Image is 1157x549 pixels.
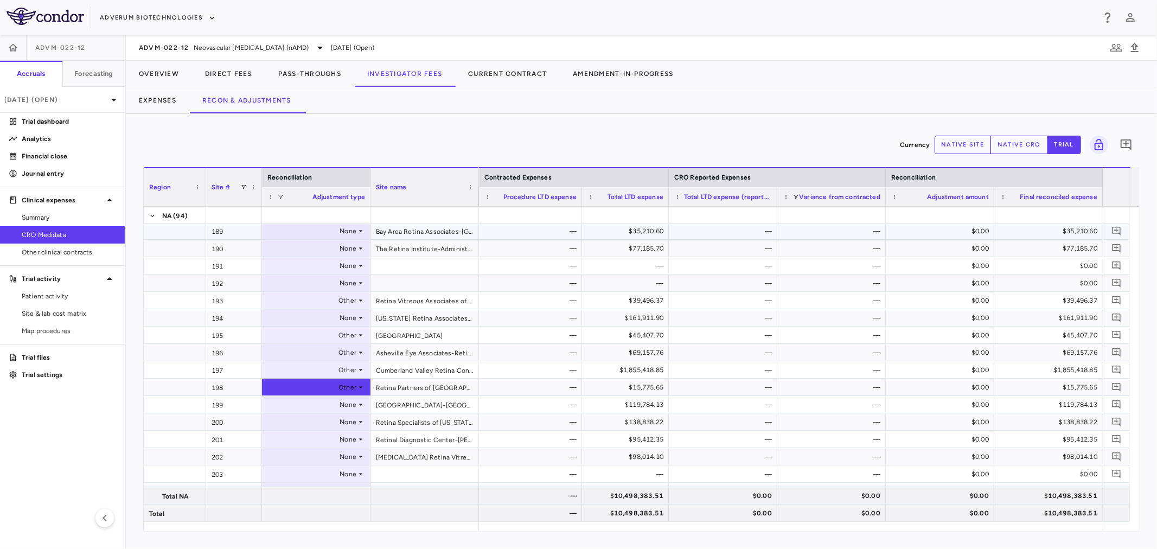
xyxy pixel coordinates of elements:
span: ADVM-022-12 [35,43,86,52]
p: [DATE] (Open) [4,95,107,105]
div: — [787,257,880,274]
div: Other [272,327,356,344]
div: $1,855,418.85 [1004,361,1097,379]
div: $0.00 [896,327,989,344]
div: $138,838.22 [592,413,663,431]
p: Trial activity [22,274,103,284]
div: — [489,396,577,413]
svg: Add comment [1111,226,1122,236]
span: Lock grid [1085,136,1108,154]
div: 201 [206,431,262,448]
div: $0.00 [896,487,989,505]
div: — [679,361,772,379]
span: Region [149,183,171,191]
div: $0.00 [896,465,989,483]
div: Cumberland Valley Retina Consultants [370,361,479,378]
div: $98,014.10 [592,448,663,465]
div: 196 [206,344,262,361]
span: NA [162,207,172,225]
div: 195 [206,327,262,343]
h6: Forecasting [74,69,113,79]
span: [DATE] (Open) [331,43,375,53]
span: CRO Medidata [22,230,116,240]
button: Add comment [1109,380,1124,394]
div: — [489,344,577,361]
div: Other [272,292,356,309]
svg: Add comment [1111,382,1122,392]
svg: Add comment [1111,434,1122,444]
div: None [272,257,356,274]
div: $10,498,383.51 [1004,505,1097,522]
svg: Add comment [1111,330,1122,340]
div: $1,855,418.85 [592,361,663,379]
div: $15,775.65 [1004,379,1097,396]
div: — [679,465,772,483]
span: Site name [376,183,406,191]
div: $0.00 [896,396,989,413]
div: $0.00 [896,257,989,274]
div: — [787,222,880,240]
div: 203 [206,465,262,482]
span: Procedure LTD expense [503,193,577,201]
div: — [489,379,577,396]
div: 193 [206,292,262,309]
div: $0.00 [896,292,989,309]
span: Site & lab cost matrix [22,309,116,318]
svg: Add comment [1111,399,1122,410]
div: $0.00 [787,505,880,522]
span: Site # [212,183,230,191]
p: Clinical expenses [22,195,103,205]
p: Trial files [22,353,116,362]
p: Analytics [22,134,116,144]
div: — [787,379,880,396]
div: [GEOGRAPHIC_DATA] [370,327,479,343]
div: $10,498,383.51 [1004,487,1097,505]
div: 199 [206,396,262,413]
svg: Add comment [1111,469,1122,479]
div: $95,412.35 [592,431,663,448]
button: Adverum Biotechnologies [100,9,216,27]
button: Add comment [1117,136,1135,154]
div: Other [272,344,356,361]
div: — [679,344,772,361]
div: 192 [206,274,262,291]
div: — [489,274,577,292]
button: Add comment [1109,276,1124,290]
svg: Add comment [1111,260,1122,271]
button: native cro [990,136,1048,154]
div: Retinal Diagnostic Center-[PERSON_NAME] [370,431,479,448]
div: $77,185.70 [592,240,663,257]
button: Add comment [1109,224,1124,238]
span: CRO Reported Expenses [674,174,751,181]
div: $98,014.10 [1004,448,1097,465]
div: None [272,431,356,448]
div: — [787,274,880,292]
span: Adjustment type [312,193,365,201]
div: — [787,465,880,483]
div: — [489,487,577,505]
div: $138,838.22 [1004,413,1097,431]
span: Variance from contracted [799,193,880,201]
div: — [787,396,880,413]
button: Add comment [1109,397,1124,412]
div: None [272,240,356,257]
div: — [679,240,772,257]
div: Retina Specialists of [US_STATE] [370,413,479,430]
div: — [787,292,880,309]
div: $0.00 [896,361,989,379]
div: Other [272,361,356,379]
div: $39,496.37 [1004,292,1097,309]
div: Other [272,379,356,396]
span: ADVM-022-12 [139,43,189,52]
svg: Add comment [1111,312,1122,323]
span: Contracted Expenses [484,174,552,181]
div: — [679,448,772,465]
div: $0.00 [896,274,989,292]
div: $0.00 [896,413,989,431]
span: Final reconciled expense [1020,193,1097,201]
svg: Add comment [1120,138,1133,151]
div: 197 [206,361,262,378]
div: — [489,413,577,431]
div: — [679,274,772,292]
span: Adjustment amount [927,193,989,201]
